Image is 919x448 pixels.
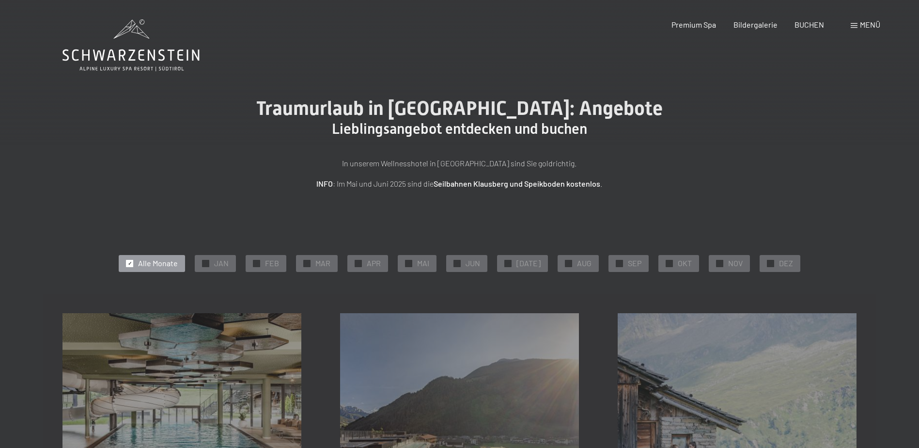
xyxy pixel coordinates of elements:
span: ✓ [506,260,510,267]
a: BUCHEN [794,20,824,29]
span: ✓ [357,260,360,267]
span: JUN [466,258,480,269]
span: ✓ [668,260,671,267]
p: In unserem Wellnesshotel in [GEOGRAPHIC_DATA] sind Sie goldrichtig. [218,157,702,170]
span: ✓ [255,260,259,267]
span: AUG [577,258,592,269]
span: MAR [315,258,330,269]
span: [DATE] [516,258,541,269]
a: Premium Spa [671,20,716,29]
span: Traumurlaub in [GEOGRAPHIC_DATA]: Angebote [256,97,663,120]
span: SEP [628,258,641,269]
span: APR [367,258,381,269]
p: : Im Mai und Juni 2025 sind die . [218,177,702,190]
span: OKT [678,258,692,269]
span: MAI [417,258,429,269]
span: Lieblingsangebot entdecken und buchen [332,120,587,137]
span: Alle Monate [138,258,178,269]
span: ✓ [305,260,309,267]
span: ✓ [128,260,132,267]
span: ✓ [769,260,773,267]
span: DEZ [779,258,793,269]
span: FEB [265,258,279,269]
span: ✓ [407,260,411,267]
span: Menü [860,20,880,29]
strong: Seilbahnen Klausberg und Speikboden kostenlos [434,179,600,188]
span: ✓ [567,260,571,267]
span: NOV [728,258,743,269]
strong: INFO [316,179,333,188]
span: ✓ [718,260,722,267]
a: Bildergalerie [733,20,778,29]
span: ✓ [204,260,208,267]
span: JAN [214,258,229,269]
span: ✓ [455,260,459,267]
span: ✓ [618,260,622,267]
